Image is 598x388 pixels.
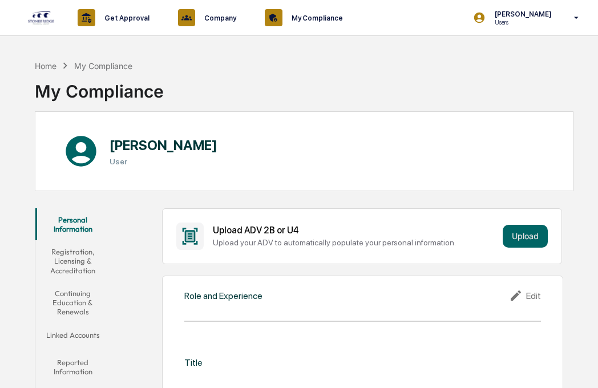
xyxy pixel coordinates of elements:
button: Continuing Education & Renewals [35,282,110,324]
div: Upload ADV 2B or U4 [213,225,498,236]
div: Upload your ADV to automatically populate your personal information. [213,238,498,247]
h1: [PERSON_NAME] [110,137,217,153]
p: Company [195,14,242,22]
img: logo [27,10,55,25]
div: Title [184,357,203,368]
div: My Compliance [35,72,164,102]
p: Get Approval [95,14,155,22]
div: Role and Experience [184,290,262,301]
p: My Compliance [282,14,349,22]
button: Upload [503,225,548,248]
button: Reported Information [35,351,110,383]
div: My Compliance [74,61,132,71]
div: Edit [509,289,541,302]
p: [PERSON_NAME] [486,10,557,18]
h3: User [110,157,217,166]
button: Personal Information [35,208,110,241]
button: Linked Accounts [35,324,110,351]
button: Registration, Licensing & Accreditation [35,240,110,282]
p: Users [486,18,557,26]
div: Home [35,61,56,71]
